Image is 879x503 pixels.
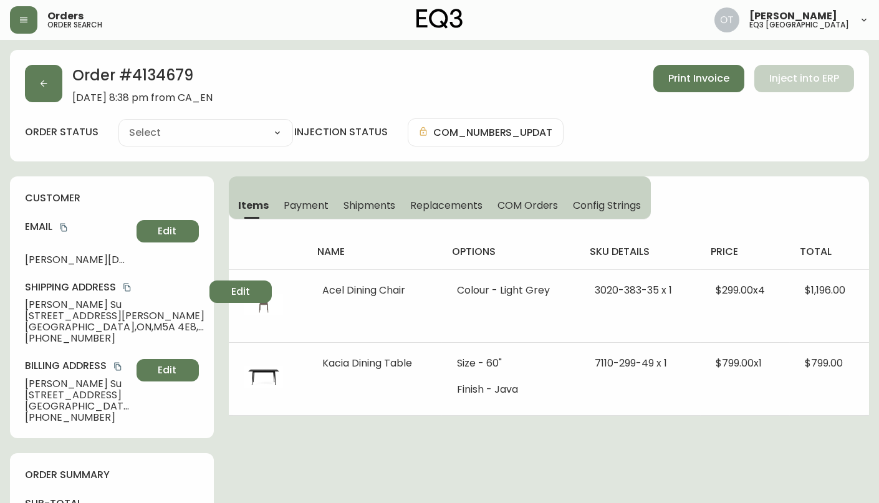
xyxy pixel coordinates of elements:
span: [PHONE_NUMBER] [25,412,132,423]
img: 3020-383-MC-400-1-ckfdje7ih6frt0186ab83kpbt.jpg [244,285,284,325]
img: 5d4d18d254ded55077432b49c4cb2919 [714,7,739,32]
span: [GEOGRAPHIC_DATA] , ON , M5A 0C1 , CA [25,401,132,412]
h4: options [452,245,570,259]
span: [PERSON_NAME] Su [25,378,132,390]
img: logo [416,9,463,29]
h4: order summary [25,468,199,482]
button: copy [121,281,133,294]
span: [PERSON_NAME][DOMAIN_NAME][EMAIL_ADDRESS][DOMAIN_NAME] [25,254,132,266]
span: Replacements [410,199,482,212]
h5: order search [47,21,102,29]
span: Edit [158,363,177,377]
h5: eq3 [GEOGRAPHIC_DATA] [749,21,849,29]
h4: total [800,245,859,259]
h4: Billing Address [25,359,132,373]
span: $799.00 x 1 [716,356,762,370]
button: copy [57,221,70,234]
li: Size - 60" [457,358,565,369]
h4: injection status [294,125,388,139]
span: [STREET_ADDRESS] [25,390,132,401]
h2: Order # 4134679 [72,65,213,92]
span: 3020-383-35 x 1 [595,283,672,297]
span: [PERSON_NAME] [749,11,837,21]
button: copy [112,360,124,373]
span: [STREET_ADDRESS][PERSON_NAME] [25,310,204,322]
span: $1,196.00 [805,283,845,297]
span: $299.00 x 4 [716,283,765,297]
img: 7110-299-MC-400-1-cljg6tcwr00xp0170jgvsuw5j.jpg [244,358,284,398]
span: Payment [284,199,329,212]
span: [PERSON_NAME] Su [25,299,204,310]
h4: customer [25,191,199,205]
button: Edit [137,359,199,381]
span: [GEOGRAPHIC_DATA] , ON , M5A 4E8 , CA [25,322,204,333]
h4: Shipping Address [25,280,204,294]
span: Items [239,199,269,212]
span: Acel Dining Chair [322,283,405,297]
li: Finish - Java [457,384,565,395]
span: Shipments [343,199,396,212]
button: Edit [209,280,272,303]
button: Print Invoice [653,65,744,92]
h4: sku details [590,245,691,259]
span: Edit [158,224,177,238]
h4: price [711,245,780,259]
h4: name [317,245,432,259]
span: Print Invoice [668,72,729,85]
span: Kacia Dining Table [322,356,412,370]
span: [DATE] 8:38 pm from CA_EN [72,92,213,103]
span: Orders [47,11,84,21]
li: Colour - Light Grey [457,285,565,296]
span: 7110-299-49 x 1 [595,356,667,370]
span: Edit [231,285,250,299]
span: Config Strings [573,199,640,212]
label: order status [25,125,98,139]
span: $799.00 [805,356,843,370]
span: COM Orders [497,199,559,212]
span: [PHONE_NUMBER] [25,333,204,344]
button: Edit [137,220,199,242]
h4: Email [25,220,132,234]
